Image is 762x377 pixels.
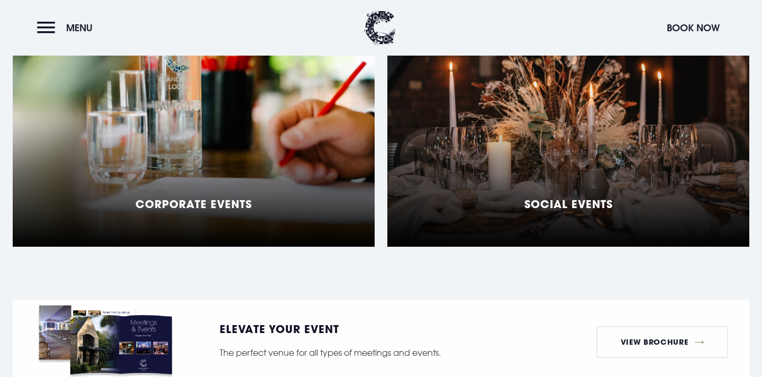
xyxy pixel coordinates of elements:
h5: Social Events [524,198,613,210]
p: The perfect venue for all types of meetings and events. [220,345,479,361]
button: Menu [37,16,98,39]
a: View Brochure [596,326,728,358]
img: Clandeboye Lodge [364,11,396,45]
h5: Corporate Events [135,198,252,210]
button: Book Now [661,16,725,39]
h5: ELEVATE YOUR EVENT [220,324,479,334]
span: Menu [66,22,93,34]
